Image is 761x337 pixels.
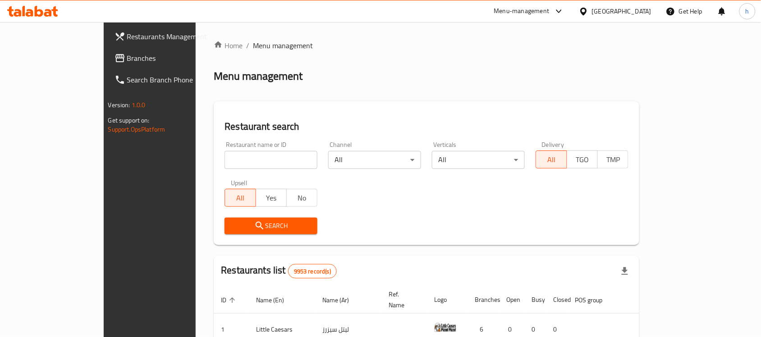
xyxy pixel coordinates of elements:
[214,40,639,51] nav: breadcrumb
[746,6,749,16] span: h
[601,153,625,166] span: TMP
[288,264,337,278] div: Total records count
[132,99,146,111] span: 1.0.0
[571,153,594,166] span: TGO
[214,69,303,83] h2: Menu management
[127,74,224,85] span: Search Branch Phone
[225,151,317,169] input: Search for restaurant name or ID..
[524,286,546,314] th: Busy
[231,180,248,186] label: Upsell
[540,153,563,166] span: All
[536,150,567,168] button: All
[567,150,598,168] button: TGO
[107,47,231,69] a: Branches
[107,26,231,47] a: Restaurants Management
[108,123,165,135] a: Support.OpsPlatform
[389,289,416,310] span: Ref. Name
[229,191,252,205] span: All
[286,189,317,207] button: No
[246,40,249,51] li: /
[108,114,150,126] span: Get support on:
[597,150,628,168] button: TMP
[225,218,317,234] button: Search
[328,151,421,169] div: All
[499,286,524,314] th: Open
[427,286,468,314] th: Logo
[260,191,283,205] span: Yes
[256,295,296,305] span: Name (En)
[225,120,628,133] h2: Restaurant search
[108,99,130,111] span: Version:
[290,191,314,205] span: No
[614,260,636,282] div: Export file
[289,267,336,276] span: 9953 record(s)
[592,6,651,16] div: [GEOGRAPHIC_DATA]
[253,40,313,51] span: Menu management
[225,189,256,207] button: All
[542,141,564,148] label: Delivery
[575,295,614,305] span: POS group
[221,295,238,305] span: ID
[127,53,224,64] span: Branches
[468,286,499,314] th: Branches
[494,6,550,17] div: Menu-management
[127,31,224,42] span: Restaurants Management
[432,151,525,169] div: All
[232,220,310,232] span: Search
[256,189,287,207] button: Yes
[322,295,361,305] span: Name (Ar)
[546,286,568,314] th: Closed
[107,69,231,91] a: Search Branch Phone
[221,264,337,278] h2: Restaurants list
